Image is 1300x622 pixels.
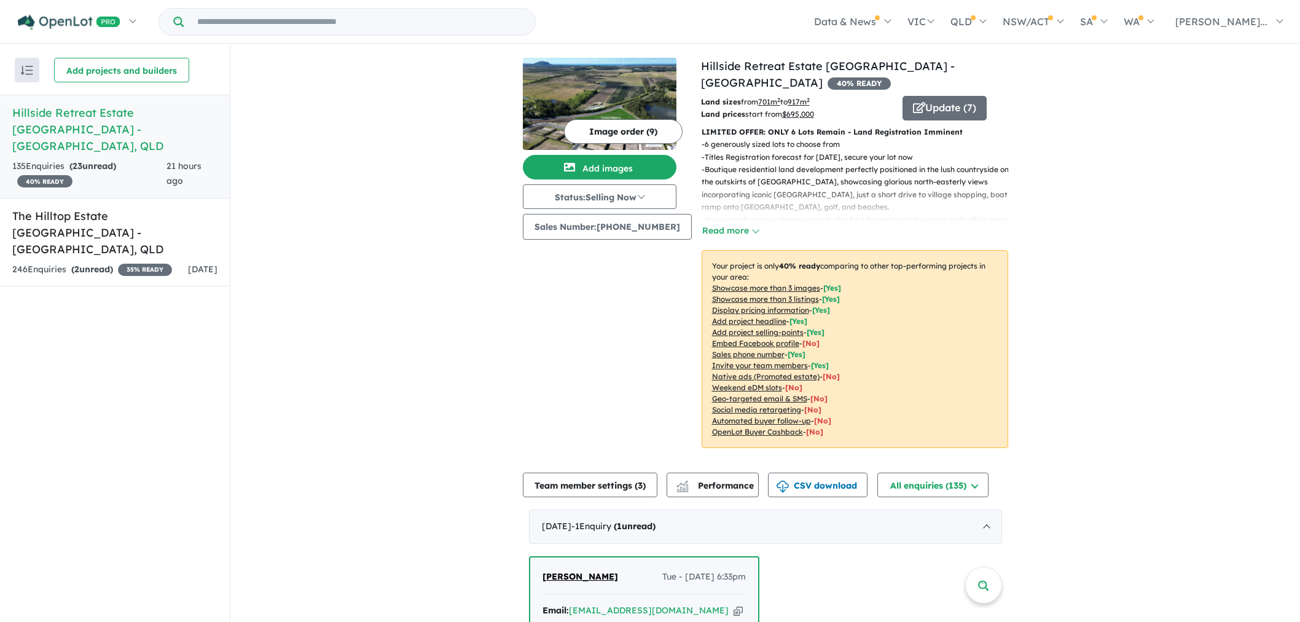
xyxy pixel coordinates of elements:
button: Update (7) [903,96,987,120]
span: [ Yes ] [822,294,840,304]
u: Social media retargeting [712,405,801,414]
span: - 1 Enquir y [571,521,656,532]
button: Image order (9) [564,119,683,144]
div: 246 Enquir ies [12,262,172,277]
b: Land sizes [701,97,741,106]
span: [DATE] [188,264,217,275]
u: 701 m [758,97,780,106]
span: Performance [678,480,754,491]
button: Read more [702,224,759,238]
u: OpenLot Buyer Cashback [712,427,803,436]
span: [ Yes ] [807,328,824,337]
span: 23 [72,160,82,171]
img: Hillside Retreat Estate Sunshine Coast - Bli Bli [523,58,676,150]
p: start from [701,108,893,120]
h5: Hillside Retreat Estate [GEOGRAPHIC_DATA] - [GEOGRAPHIC_DATA] , QLD [12,104,217,154]
img: bar-chart.svg [676,484,689,492]
u: Invite your team members [712,361,808,370]
button: Status:Selling Now [523,184,676,209]
p: Your project is only comparing to other top-performing projects in your area: - - - - - - - - - -... [702,250,1008,448]
span: to [780,97,810,106]
a: [PERSON_NAME] [542,570,618,585]
sup: 2 [777,96,780,103]
button: All enquiries (135) [877,473,989,497]
span: Tue - [DATE] 6:33pm [662,570,746,585]
button: Performance [667,473,759,497]
u: Weekend eDM slots [712,383,782,392]
h5: The Hilltop Estate [GEOGRAPHIC_DATA] - [GEOGRAPHIC_DATA] , QLD [12,208,217,258]
span: [ Yes ] [789,317,807,326]
button: Sales Number:[PHONE_NUMBER] [523,214,692,240]
span: [No] [785,383,802,392]
span: [ Yes ] [788,350,805,359]
p: - Titles Registration forecast for [DATE], secure your lot now [702,151,1018,163]
img: sort.svg [21,66,33,75]
u: Sales phone number [712,350,785,359]
a: Hillside Retreat Estate [GEOGRAPHIC_DATA] - [GEOGRAPHIC_DATA] [701,59,955,90]
u: 917 m [788,97,810,106]
img: Openlot PRO Logo White [18,15,120,30]
button: Add projects and builders [54,58,189,82]
p: - New council reserve/green space to the East for residents to access and utilise means that your... [702,214,1018,239]
p: from [701,96,893,108]
a: [EMAIL_ADDRESS][DOMAIN_NAME] [569,605,729,616]
span: [No] [814,416,831,425]
u: Showcase more than 3 images [712,283,820,293]
span: [ No ] [802,339,820,348]
div: 135 Enquir ies [12,159,166,189]
span: [No] [810,394,828,403]
span: [No] [806,427,823,436]
span: 40 % READY [17,175,72,187]
p: - Boutique residential land development perfectly positioned in the lush countryside on the outsk... [702,163,1018,214]
span: [PERSON_NAME] [542,571,618,582]
strong: Email: [542,605,569,616]
span: [PERSON_NAME]... [1175,15,1267,28]
span: 2 [74,264,79,275]
input: Try estate name, suburb, builder or developer [186,9,533,35]
span: [ Yes ] [823,283,841,293]
span: [ Yes ] [811,361,829,370]
u: $ 695,000 [782,109,814,119]
div: [DATE] [529,510,1002,544]
span: 35 % READY [118,264,172,276]
img: download icon [777,481,789,493]
p: - 6 generously sized lots to choose from [702,138,1018,151]
span: 21 hours ago [166,160,202,186]
u: Embed Facebook profile [712,339,799,348]
strong: ( unread) [69,160,116,171]
span: 3 [638,480,643,491]
span: [ Yes ] [812,305,830,315]
span: [No] [804,405,821,414]
u: Native ads (Promoted estate) [712,372,820,381]
p: LIMITED OFFER: ONLY 6 Lots Remain - Land Registration Imminent [702,126,1008,138]
b: 40 % ready [779,261,820,270]
button: Copy [734,604,743,617]
strong: ( unread) [614,521,656,532]
u: Add project headline [712,317,786,326]
u: Display pricing information [712,305,809,315]
span: 40 % READY [828,77,891,90]
button: Add images [523,155,676,179]
span: 1 [617,521,622,532]
u: Showcase more than 3 listings [712,294,819,304]
u: Add project selling-points [712,328,804,337]
b: Land prices [701,109,745,119]
img: line-chart.svg [676,481,687,487]
u: Geo-targeted email & SMS [712,394,807,403]
button: Team member settings (3) [523,473,657,497]
button: CSV download [768,473,867,497]
span: [No] [823,372,840,381]
sup: 2 [807,96,810,103]
strong: ( unread) [71,264,113,275]
u: Automated buyer follow-up [712,416,811,425]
